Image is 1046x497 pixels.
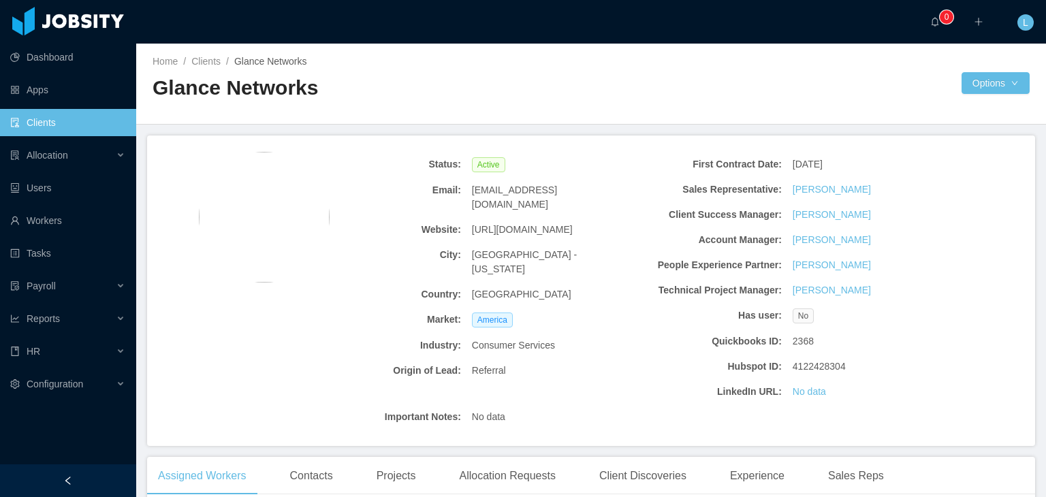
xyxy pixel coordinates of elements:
h2: Glance Networks [153,74,591,102]
div: Experience [719,457,795,495]
a: icon: userWorkers [10,207,125,234]
button: Optionsicon: down [962,72,1030,94]
div: Client Discoveries [588,457,697,495]
b: Important Notes: [311,410,461,424]
a: [PERSON_NAME] [793,258,871,272]
i: icon: solution [10,150,20,160]
div: Allocation Requests [448,457,566,495]
b: Technical Project Manager: [632,283,782,298]
a: [PERSON_NAME] [793,208,871,222]
div: Assigned Workers [147,457,257,495]
span: Configuration [27,379,83,389]
i: icon: setting [10,379,20,389]
a: [PERSON_NAME] [793,233,871,247]
span: [URL][DOMAIN_NAME] [472,223,573,237]
b: First Contract Date: [632,157,782,172]
a: Clients [191,56,221,67]
b: Sales Representative: [632,182,782,197]
b: Client Success Manager: [632,208,782,222]
a: icon: profileTasks [10,240,125,267]
i: icon: file-protect [10,281,20,291]
b: Origin of Lead: [311,364,461,378]
span: 2368 [793,334,814,349]
b: Country: [311,287,461,302]
span: [GEOGRAPHIC_DATA] - [US_STATE] [472,248,622,276]
div: Projects [366,457,427,495]
b: Quickbooks ID: [632,334,782,349]
a: Home [153,56,178,67]
span: Payroll [27,280,56,291]
span: Glance Networks [234,56,307,67]
span: Reports [27,313,60,324]
span: HR [27,346,40,357]
span: 4122428304 [793,359,846,374]
b: Status: [311,157,461,172]
b: Email: [311,183,461,197]
b: LinkedIn URL: [632,385,782,399]
div: Contacts [279,457,344,495]
a: [PERSON_NAME] [793,283,871,298]
sup: 0 [940,10,953,24]
b: Market: [311,312,461,327]
b: Has user: [632,308,782,323]
b: Industry: [311,338,461,353]
span: Consumer Services [472,338,555,353]
a: No data [793,385,826,399]
span: Allocation [27,150,68,161]
span: / [226,56,229,67]
span: No [793,308,814,323]
a: [PERSON_NAME] [793,182,871,197]
div: Sales Reps [817,457,895,495]
span: L [1023,14,1028,31]
a: icon: robotUsers [10,174,125,202]
img: 55aa6bc0-0d74-11eb-9ff7-cb7afc2188f3_5f861f7d7fc2b-400w.png [199,152,330,283]
span: / [183,56,186,67]
i: icon: plus [974,17,983,27]
b: City: [311,248,461,262]
span: Active [472,157,505,172]
a: icon: pie-chartDashboard [10,44,125,71]
div: [DATE] [787,152,948,177]
span: America [472,312,513,327]
i: icon: book [10,347,20,356]
i: icon: bell [930,17,940,27]
b: Website: [311,223,461,237]
a: icon: auditClients [10,109,125,136]
a: icon: appstoreApps [10,76,125,103]
b: Hubspot ID: [632,359,782,374]
b: People Experience Partner: [632,258,782,272]
i: icon: line-chart [10,314,20,323]
b: Account Manager: [632,233,782,247]
span: Referral [472,364,506,378]
span: [EMAIL_ADDRESS][DOMAIN_NAME] [472,183,622,212]
span: [GEOGRAPHIC_DATA] [472,287,571,302]
span: No data [472,410,505,424]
